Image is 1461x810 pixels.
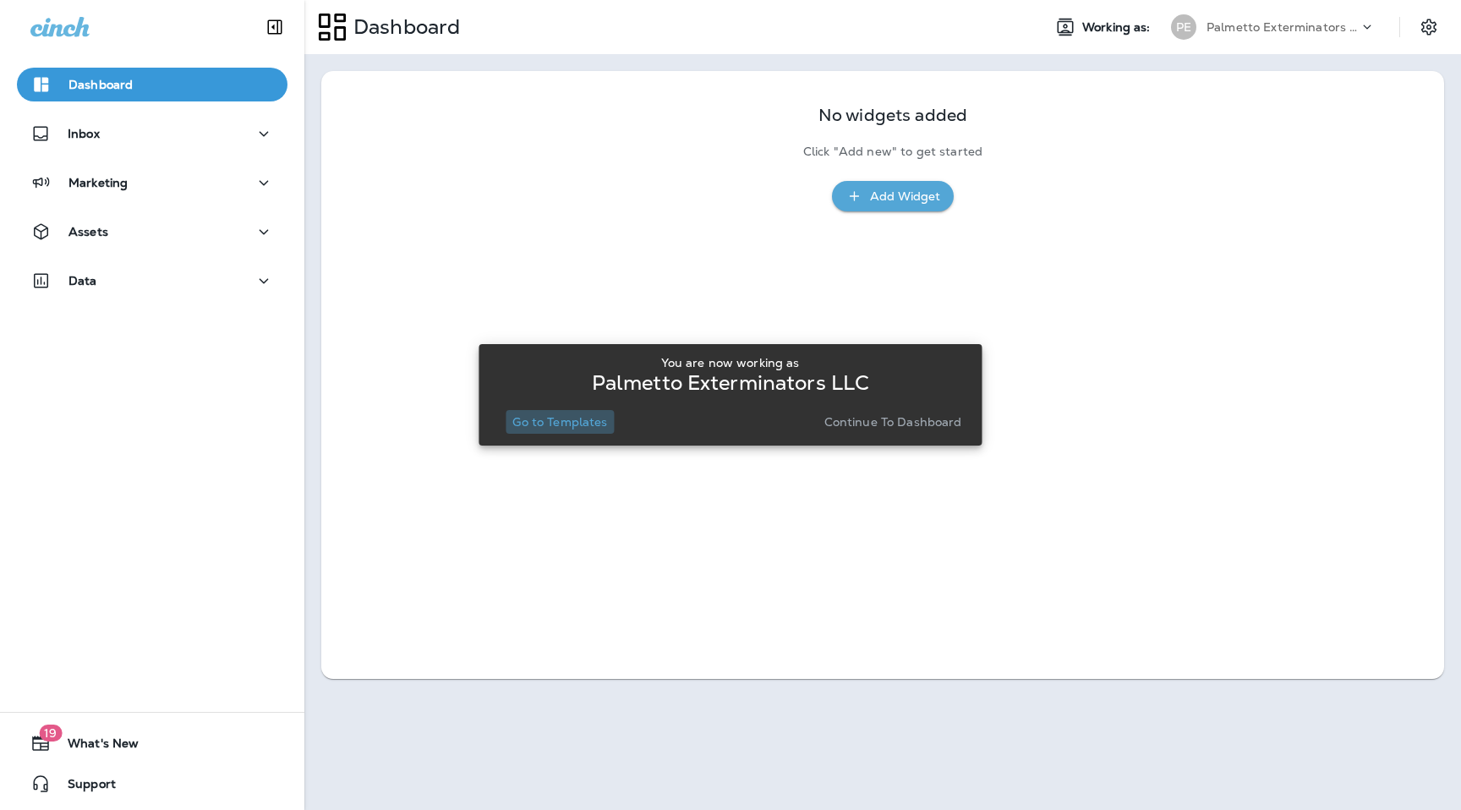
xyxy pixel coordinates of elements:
p: Inbox [68,127,100,140]
button: Collapse Sidebar [251,10,298,44]
button: Marketing [17,166,287,200]
p: Assets [68,225,108,238]
span: Support [51,777,116,797]
p: Data [68,274,97,287]
span: What's New [51,736,139,757]
p: Marketing [68,176,128,189]
span: 19 [39,725,62,742]
p: Dashboard [347,14,460,40]
button: Continue to Dashboard [818,410,969,434]
p: Palmetto Exterminators LLC [1207,20,1359,34]
button: Assets [17,215,287,249]
button: Settings [1414,12,1444,42]
p: Go to Templates [512,415,607,429]
p: You are now working as [661,356,799,369]
button: Support [17,767,287,801]
button: 19What's New [17,726,287,760]
button: Go to Templates [506,410,614,434]
p: Palmetto Exterminators LLC [592,376,870,390]
span: Working as: [1082,20,1154,35]
p: Continue to Dashboard [824,415,962,429]
button: Dashboard [17,68,287,101]
p: Dashboard [68,78,133,91]
div: PE [1171,14,1196,40]
button: Data [17,264,287,298]
button: Inbox [17,117,287,151]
